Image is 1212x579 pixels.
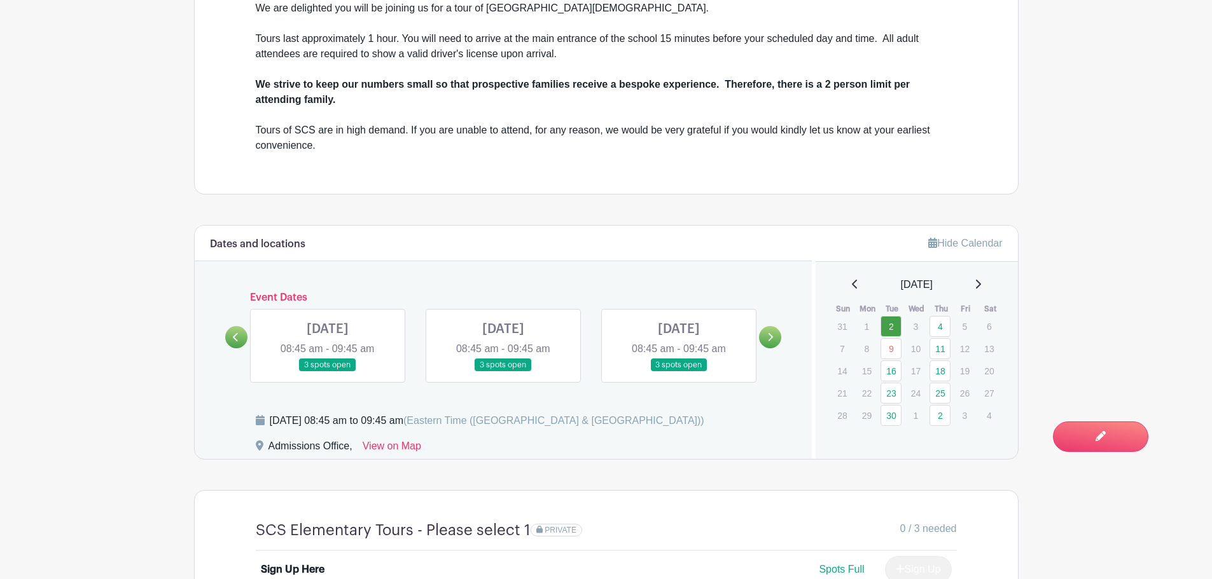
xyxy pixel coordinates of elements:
[403,415,704,426] span: (Eastern Time ([GEOGRAPHIC_DATA] & [GEOGRAPHIC_DATA]))
[880,303,905,315] th: Tue
[905,361,926,381] p: 17
[256,1,957,153] div: We are delighted you will be joining us for a tour of [GEOGRAPHIC_DATA][DEMOGRAPHIC_DATA]. Tours ...
[930,338,951,359] a: 11
[247,292,760,304] h6: Event Dates
[270,413,704,428] div: [DATE] 08:45 am to 09:45 am
[905,339,926,358] p: 10
[979,361,1000,381] p: 20
[832,317,853,336] p: 31
[930,405,951,426] a: 2
[979,339,1000,358] p: 13
[256,79,910,105] strong: We strive to keep our numbers small so that prospective families receive a bespoke experience. Th...
[978,303,1003,315] th: Sat
[832,405,853,425] p: 28
[900,521,957,536] span: 0 / 3 needed
[256,521,531,540] h4: SCS Elementary Tours - Please select 1
[881,316,902,337] a: 2
[268,439,352,459] div: Admissions Office,
[881,383,902,404] a: 23
[930,383,951,404] a: 25
[905,317,926,336] p: 3
[979,383,1000,403] p: 27
[930,360,951,381] a: 18
[928,238,1002,249] a: Hide Calendar
[881,338,902,359] a: 9
[545,526,576,535] span: PRIVATE
[905,383,926,403] p: 24
[954,303,979,315] th: Fri
[832,361,853,381] p: 14
[210,238,305,250] h6: Dates and locations
[929,303,954,315] th: Thu
[954,383,975,403] p: 26
[954,405,975,425] p: 3
[954,361,975,381] p: 19
[856,361,877,381] p: 15
[930,316,951,337] a: 4
[881,360,902,381] a: 16
[261,562,324,577] div: Sign Up Here
[881,405,902,426] a: 30
[954,317,975,336] p: 5
[831,303,856,315] th: Sun
[905,303,930,315] th: Wed
[901,277,933,292] span: [DATE]
[363,439,421,459] a: View on Map
[856,317,877,336] p: 1
[856,405,877,425] p: 29
[856,339,877,358] p: 8
[979,317,1000,336] p: 6
[832,339,853,358] p: 7
[856,303,881,315] th: Mon
[905,405,926,425] p: 1
[832,383,853,403] p: 21
[819,564,864,575] span: Spots Full
[954,339,975,358] p: 12
[979,405,1000,425] p: 4
[856,383,877,403] p: 22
